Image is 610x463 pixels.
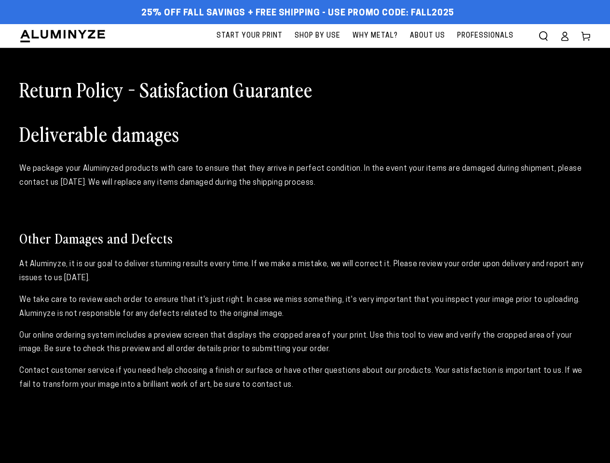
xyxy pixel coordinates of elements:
div: We package your Aluminyzed products with care to ensure that they arrive in perfect condition. In... [19,162,591,190]
a: Professionals [452,24,518,48]
p: We take care to review each order to ensure that it's just right. In case we miss something, it's... [19,293,591,321]
a: About Us [405,24,450,48]
span: Other Damages and Defects [19,229,173,247]
span: Start Your Print [217,30,283,42]
span: 25% off FALL Savings + Free Shipping - Use Promo Code: FALL2025 [141,8,454,19]
a: Start Your Print [212,24,287,48]
span: Professionals [457,30,514,42]
img: Aluminyze [19,29,106,43]
h1: Return Policy - Satisfaction Guarantee [19,77,591,102]
span: About Us [410,30,445,42]
span: Shop By Use [295,30,340,42]
summary: Search our site [533,26,554,47]
h1: Deliverable damages [19,121,591,146]
a: Shop By Use [290,24,345,48]
p: At Aluminyze, it is our goal to deliver stunning results every time. If we make a mistake, we wil... [19,258,591,286]
p: Contact customer service if you need help choosing a finish or surface or have other questions ab... [19,364,591,392]
p: Our online ordering system includes a preview screen that displays the cropped area of your print... [19,329,591,357]
a: Why Metal? [348,24,403,48]
span: Why Metal? [352,30,398,42]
